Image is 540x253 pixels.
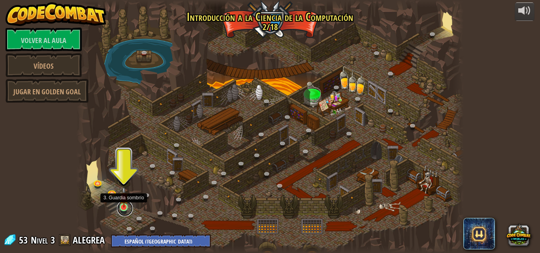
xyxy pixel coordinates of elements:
[34,61,53,71] font: Vídeos
[31,234,48,246] font: Nivel
[6,2,107,26] img: CodeCombat: aprende a codificar jugando un juego
[119,187,128,208] img: level-banner-unstarted.png
[21,36,66,45] font: Volver al aula
[73,234,105,246] font: ALEGREA
[19,234,28,246] font: 53
[13,87,81,97] font: Jugar en Golden Goal
[73,234,107,246] a: ALEGREA
[51,234,55,246] font: 3
[6,28,82,51] a: Volver al aula
[515,2,534,21] button: Ajustar el volúmen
